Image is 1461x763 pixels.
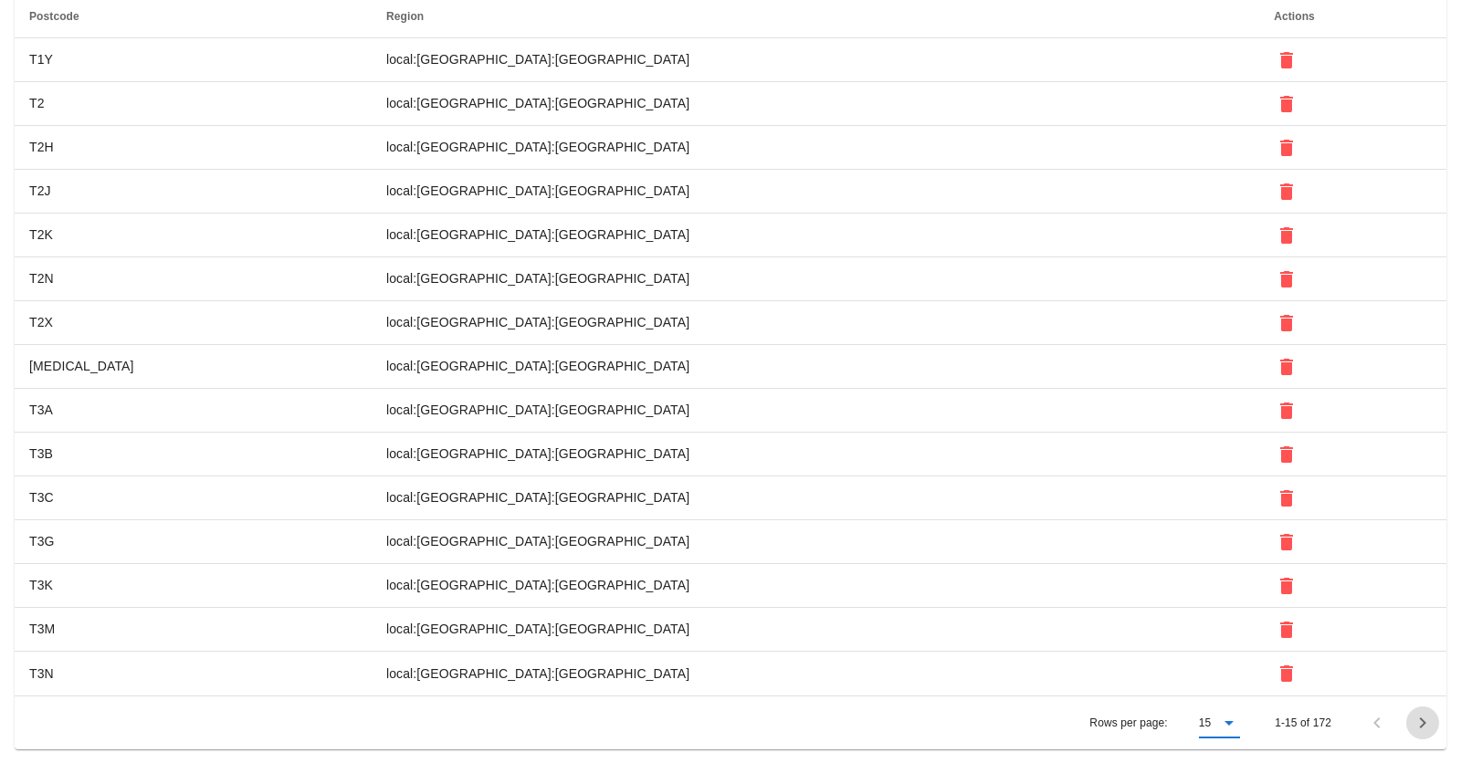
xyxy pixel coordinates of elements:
[372,82,1259,126] td: local:[GEOGRAPHIC_DATA]:[GEOGRAPHIC_DATA]
[15,389,372,433] td: T3A
[1199,715,1211,731] div: 15
[1089,696,1240,749] div: Rows per page:
[372,608,1259,652] td: local:[GEOGRAPHIC_DATA]:[GEOGRAPHIC_DATA]
[372,652,1259,695] td: local:[GEOGRAPHIC_DATA]:[GEOGRAPHIC_DATA]
[372,301,1259,345] td: local:[GEOGRAPHIC_DATA]:[GEOGRAPHIC_DATA]
[372,126,1259,170] td: local:[GEOGRAPHIC_DATA]:[GEOGRAPHIC_DATA]
[15,214,372,257] td: T2K
[15,170,372,214] td: T2J
[372,170,1259,214] td: local:[GEOGRAPHIC_DATA]:[GEOGRAPHIC_DATA]
[15,345,372,389] td: [MEDICAL_DATA]
[15,520,372,564] td: T3G
[372,38,1259,82] td: local:[GEOGRAPHIC_DATA]:[GEOGRAPHIC_DATA]
[15,301,372,345] td: T2X
[1275,715,1331,731] div: 1-15 of 172
[372,433,1259,476] td: local:[GEOGRAPHIC_DATA]:[GEOGRAPHIC_DATA]
[372,520,1259,564] td: local:[GEOGRAPHIC_DATA]:[GEOGRAPHIC_DATA]
[372,214,1259,257] td: local:[GEOGRAPHIC_DATA]:[GEOGRAPHIC_DATA]
[15,608,372,652] td: T3M
[1406,706,1439,739] button: Next page
[15,652,372,695] td: T3N
[372,389,1259,433] td: local:[GEOGRAPHIC_DATA]:[GEOGRAPHIC_DATA]
[15,476,372,520] td: T3C
[15,38,372,82] td: T1Y
[372,345,1259,389] td: local:[GEOGRAPHIC_DATA]:[GEOGRAPHIC_DATA]
[15,257,372,301] td: T2N
[15,126,372,170] td: T2H
[15,433,372,476] td: T3B
[386,10,424,23] span: Region
[372,564,1259,608] td: local:[GEOGRAPHIC_DATA]:[GEOGRAPHIC_DATA]
[15,82,372,126] td: T2
[1274,10,1315,23] span: Actions
[29,10,79,23] span: Postcode
[1199,708,1240,737] div: 15Rows per page:
[372,257,1259,301] td: local:[GEOGRAPHIC_DATA]:[GEOGRAPHIC_DATA]
[15,564,372,608] td: T3K
[372,476,1259,520] td: local:[GEOGRAPHIC_DATA]:[GEOGRAPHIC_DATA]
